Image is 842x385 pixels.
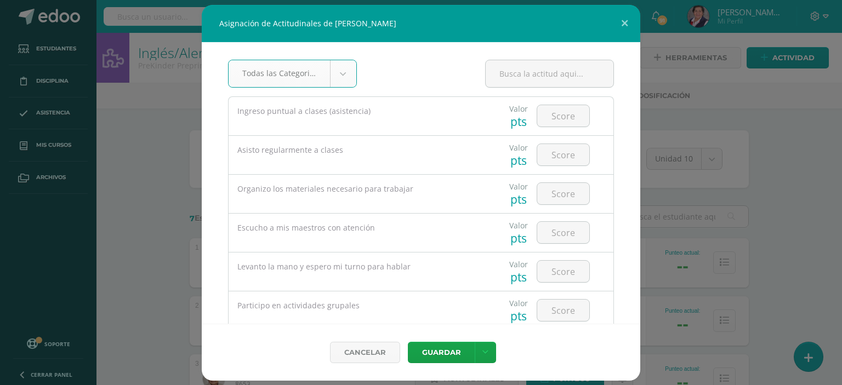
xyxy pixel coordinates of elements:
[537,300,589,321] input: Score
[509,259,528,269] div: Valor
[237,261,476,272] div: Levanto la mano y espero mi turno para hablar
[202,5,640,42] div: Asignación de Actitudinales de [PERSON_NAME]
[509,308,528,324] div: pts
[509,181,528,192] div: Valor
[537,144,589,165] input: Score
[537,105,589,127] input: Score
[509,114,528,129] div: pts
[509,192,528,207] div: pts
[537,261,589,282] input: Score
[330,342,400,363] a: Cancelar
[509,153,528,168] div: pts
[237,222,476,233] div: Escucho a mis maestros con atención
[242,60,316,86] span: Todas las Categorias
[237,106,476,117] div: Ingreso puntual a clases (asistencia)
[408,342,475,363] button: Guardar
[509,142,528,153] div: Valor
[509,269,528,285] div: pts
[509,298,528,308] div: Valor
[486,60,613,87] input: Busca la actitud aqui...
[509,104,528,114] div: Valor
[237,183,476,194] div: Organizo los materiales necesario para trabajar
[237,145,476,156] div: Asisto regularmente a clases
[229,60,356,87] a: Todas las Categorias
[537,222,589,243] input: Score
[609,5,640,42] button: Close (Esc)
[237,300,476,311] div: Participo en actividades grupales
[509,231,528,246] div: pts
[509,220,528,231] div: Valor
[537,183,589,204] input: Score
